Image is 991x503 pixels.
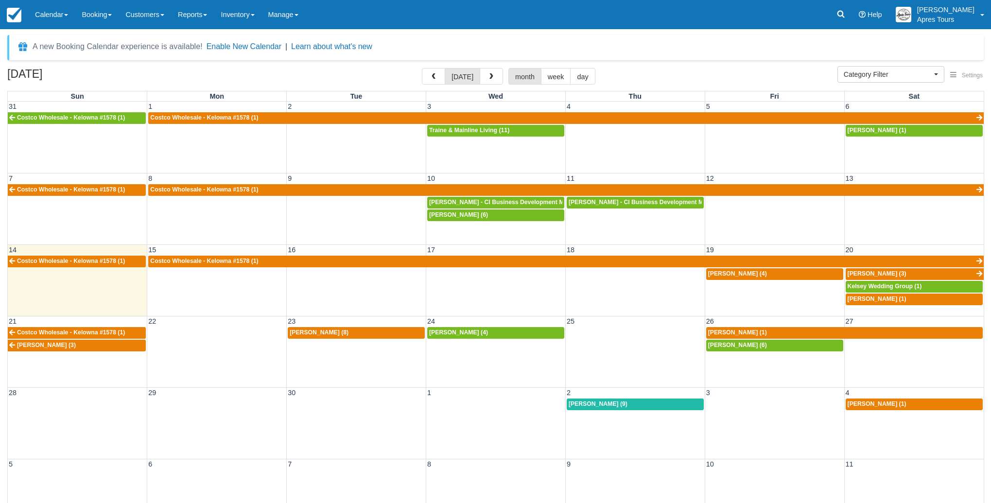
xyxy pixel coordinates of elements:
[508,68,541,85] button: month
[705,317,715,325] span: 26
[8,184,146,196] a: Costco Wholesale - Kelowna #1578 (1)
[150,114,258,121] span: Costco Wholesale - Kelowna #1578 (1)
[567,197,704,208] a: [PERSON_NAME] - CI Business Development Manager (7)
[426,460,432,468] span: 8
[837,66,944,83] button: Category Filter
[17,114,125,121] span: Costco Wholesale - Kelowna #1578 (1)
[426,246,436,254] span: 17
[845,317,854,325] span: 27
[706,327,983,339] a: [PERSON_NAME] (1)
[845,246,854,254] span: 20
[708,329,767,336] span: [PERSON_NAME] (1)
[846,294,983,305] a: [PERSON_NAME] (1)
[8,340,146,351] a: [PERSON_NAME] (3)
[287,317,296,325] span: 23
[917,5,974,15] p: [PERSON_NAME]
[17,258,125,264] span: Costco Wholesale - Kelowna #1578 (1)
[705,103,711,110] span: 5
[909,92,920,100] span: Sat
[706,340,843,351] a: [PERSON_NAME] (6)
[8,317,17,325] span: 21
[848,283,922,290] span: Kelsey Wedding Group (1)
[148,256,984,267] a: Costco Wholesale - Kelowna #1578 (1)
[8,246,17,254] span: 14
[569,199,732,206] span: [PERSON_NAME] - CI Business Development Manager (7)
[845,174,854,182] span: 13
[427,197,564,208] a: [PERSON_NAME] - CI Business Development Manager (11)
[566,246,575,254] span: 18
[706,268,843,280] a: [PERSON_NAME] (4)
[287,246,296,254] span: 16
[147,103,153,110] span: 1
[566,389,572,397] span: 2
[708,270,767,277] span: [PERSON_NAME] (4)
[8,112,146,124] a: Costco Wholesale - Kelowna #1578 (1)
[207,42,281,52] button: Enable New Calendar
[287,103,293,110] span: 2
[705,246,715,254] span: 19
[488,92,503,100] span: Wed
[17,342,76,348] span: [PERSON_NAME] (3)
[147,174,153,182] span: 8
[291,42,372,51] a: Learn about what's new
[429,199,596,206] span: [PERSON_NAME] - CI Business Development Manager (11)
[962,72,983,79] span: Settings
[17,186,125,193] span: Costco Wholesale - Kelowna #1578 (1)
[846,399,983,410] a: [PERSON_NAME] (1)
[7,8,21,22] img: checkfront-main-nav-mini-logo.png
[708,342,767,348] span: [PERSON_NAME] (6)
[541,68,571,85] button: week
[8,103,17,110] span: 31
[917,15,974,24] p: Apres Tours
[566,317,575,325] span: 25
[445,68,480,85] button: [DATE]
[944,69,989,83] button: Settings
[8,174,14,182] span: 7
[287,389,296,397] span: 30
[426,389,432,397] span: 1
[209,92,224,100] span: Mon
[350,92,363,100] span: Tue
[705,460,715,468] span: 10
[848,400,906,407] span: [PERSON_NAME] (1)
[844,69,932,79] span: Category Filter
[848,127,906,134] span: [PERSON_NAME] (1)
[705,174,715,182] span: 12
[570,68,595,85] button: day
[845,103,851,110] span: 6
[629,92,642,100] span: Thu
[427,125,564,137] a: Traine & Mainline Living (11)
[426,317,436,325] span: 24
[147,246,157,254] span: 15
[429,329,488,336] span: [PERSON_NAME] (4)
[287,174,293,182] span: 9
[7,68,130,86] h2: [DATE]
[33,41,203,52] div: A new Booking Calendar experience is available!
[290,329,348,336] span: [PERSON_NAME] (8)
[8,389,17,397] span: 28
[845,389,851,397] span: 4
[846,268,984,280] a: [PERSON_NAME] (3)
[896,7,911,22] img: A1
[848,270,906,277] span: [PERSON_NAME] (3)
[8,460,14,468] span: 5
[770,92,779,100] span: Fri
[848,295,906,302] span: [PERSON_NAME] (1)
[285,42,287,51] span: |
[148,112,984,124] a: Costco Wholesale - Kelowna #1578 (1)
[150,258,258,264] span: Costco Wholesale - Kelowna #1578 (1)
[148,184,984,196] a: Costco Wholesale - Kelowna #1578 (1)
[868,11,882,18] span: Help
[17,329,125,336] span: Costco Wholesale - Kelowna #1578 (1)
[567,399,704,410] a: [PERSON_NAME] (9)
[287,460,293,468] span: 7
[150,186,258,193] span: Costco Wholesale - Kelowna #1578 (1)
[566,174,575,182] span: 11
[288,327,425,339] a: [PERSON_NAME] (8)
[566,460,572,468] span: 9
[846,281,983,293] a: Kelsey Wedding Group (1)
[147,460,153,468] span: 6
[8,327,146,339] a: Costco Wholesale - Kelowna #1578 (1)
[705,389,711,397] span: 3
[426,103,432,110] span: 3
